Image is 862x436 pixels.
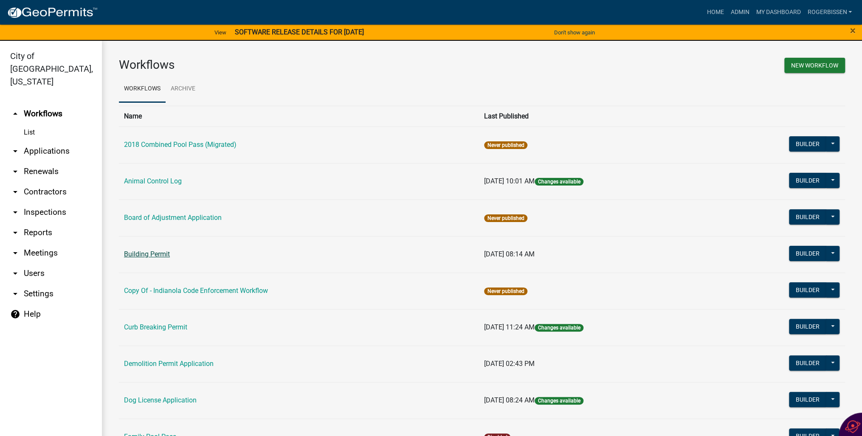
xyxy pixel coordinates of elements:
i: help [10,309,20,319]
th: Last Published [479,106,713,127]
i: arrow_drop_up [10,109,20,119]
a: Board of Adjustment Application [124,214,222,222]
button: Close [850,25,856,36]
button: Don't show again [551,25,598,39]
span: [DATE] 08:14 AM [484,250,535,258]
i: arrow_drop_down [10,207,20,217]
button: Builder [789,392,826,407]
button: Builder [789,246,826,261]
i: arrow_drop_down [10,228,20,238]
span: Never published [484,141,527,149]
button: Builder [789,355,826,371]
span: Changes available [535,178,583,186]
a: Animal Control Log [124,177,182,185]
button: Builder [789,209,826,225]
a: Home [703,4,727,20]
button: Builder [789,282,826,298]
a: View [211,25,230,39]
a: Curb Breaking Permit [124,323,187,331]
span: × [850,25,856,37]
a: Workflows [119,76,166,103]
button: Builder [789,319,826,334]
a: Copy Of - Indianola Code Enforcement Workflow [124,287,268,295]
a: RogerBissen [804,4,855,20]
i: arrow_drop_down [10,268,20,278]
span: [DATE] 10:01 AM [484,177,535,185]
span: [DATE] 11:24 AM [484,323,535,331]
a: My Dashboard [752,4,804,20]
button: Builder [789,173,826,188]
th: Name [119,106,479,127]
span: Changes available [535,324,583,332]
span: Never published [484,214,527,222]
h3: Workflows [119,58,476,72]
i: arrow_drop_down [10,166,20,177]
span: [DATE] 02:43 PM [484,360,535,368]
a: Demolition Permit Application [124,360,214,368]
a: Dog License Application [124,396,197,404]
i: arrow_drop_down [10,289,20,299]
i: arrow_drop_down [10,187,20,197]
a: Building Permit [124,250,170,258]
i: arrow_drop_down [10,146,20,156]
span: Never published [484,287,527,295]
span: Changes available [535,397,583,405]
button: New Workflow [784,58,845,73]
i: arrow_drop_down [10,248,20,258]
a: 2018 Combined Pool Pass (Migrated) [124,141,237,149]
span: [DATE] 08:24 AM [484,396,535,404]
strong: SOFTWARE RELEASE DETAILS FOR [DATE] [235,28,364,36]
button: Builder [789,136,826,152]
a: Archive [166,76,200,103]
a: Admin [727,4,752,20]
